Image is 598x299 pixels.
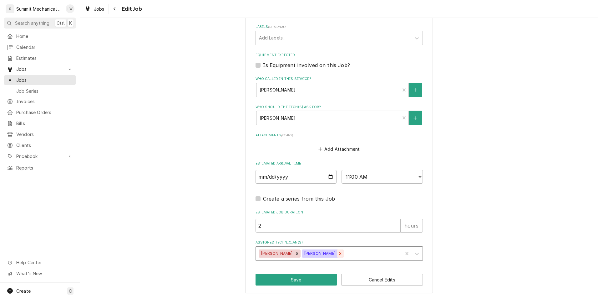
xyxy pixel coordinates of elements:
span: Job Series [16,88,73,94]
a: Bills [4,118,76,129]
a: Go to Help Center [4,257,76,268]
span: Bills [16,120,73,127]
span: Purchase Orders [16,109,73,116]
a: Reports [4,163,76,173]
span: C [69,288,72,294]
label: Estimated Arrival Time [256,161,423,166]
label: Labels [256,24,423,29]
a: Go to What's New [4,268,76,279]
a: Go to Pricebook [4,151,76,161]
div: LW [66,4,74,13]
input: Date [256,170,337,184]
button: Save [256,274,337,286]
span: ( optional ) [268,25,286,29]
a: Calendar [4,42,76,52]
span: Reports [16,165,73,171]
a: Estimates [4,53,76,63]
span: Jobs [94,6,104,12]
button: Create New Contact [409,83,422,97]
div: Estimated Job Duration [256,210,423,232]
div: Estimated Arrival Time [256,161,423,183]
button: Add Attachment [317,145,361,154]
a: Invoices [4,96,76,107]
label: Who called in this service? [256,76,423,81]
label: Assigned Technician(s) [256,240,423,245]
button: Create New Contact [409,111,422,125]
div: Button Group [256,274,423,286]
div: Attachments [256,133,423,154]
a: Go to Jobs [4,64,76,74]
a: Vendors [4,129,76,139]
label: Estimated Job Duration [256,210,423,215]
svg: Create New Contact [413,88,417,92]
span: ( if any ) [281,134,293,137]
div: Button Group Row [256,274,423,286]
div: Remove Kelby Colledge [294,249,301,258]
div: Who called in this service? [256,76,423,97]
span: Ctrl [57,20,65,26]
div: Labels [256,24,423,45]
label: Equipment Expected [256,53,423,58]
a: Jobs [82,4,107,14]
span: Help Center [16,259,72,266]
label: Create a series from this Job [263,195,335,202]
div: Equipment Expected [256,53,423,69]
span: Pricebook [16,153,63,160]
a: Jobs [4,75,76,85]
button: Navigate back [110,4,120,14]
span: Vendors [16,131,73,138]
span: Calendar [16,44,73,50]
span: Estimates [16,55,73,61]
span: Edit Job [120,5,142,13]
div: Summit Mechanical Service LLC [16,6,62,12]
div: Remove Skyler Roundy [337,249,344,258]
select: Time Select [342,170,423,184]
span: Search anything [15,20,49,26]
a: Job Series [4,86,76,96]
span: Home [16,33,73,39]
span: K [69,20,72,26]
a: Home [4,31,76,41]
div: hours [400,219,423,233]
div: [PERSON_NAME] [259,249,294,258]
a: Clients [4,140,76,150]
div: S [6,4,14,13]
svg: Create New Contact [413,116,417,120]
span: Jobs [16,66,63,72]
div: Who should the tech(s) ask for? [256,105,423,125]
a: Purchase Orders [4,107,76,118]
label: Attachments [256,133,423,138]
button: Cancel Edits [341,274,423,286]
span: Jobs [16,77,73,83]
div: Landon Weeks's Avatar [66,4,74,13]
button: Search anythingCtrlK [4,18,76,29]
div: Assigned Technician(s) [256,240,423,260]
span: Invoices [16,98,73,105]
span: Create [16,288,31,294]
div: [PERSON_NAME] [302,249,337,258]
span: Clients [16,142,73,149]
label: Who should the tech(s) ask for? [256,105,423,110]
span: What's New [16,270,72,277]
label: Is Equipment involved on this Job? [263,61,350,69]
